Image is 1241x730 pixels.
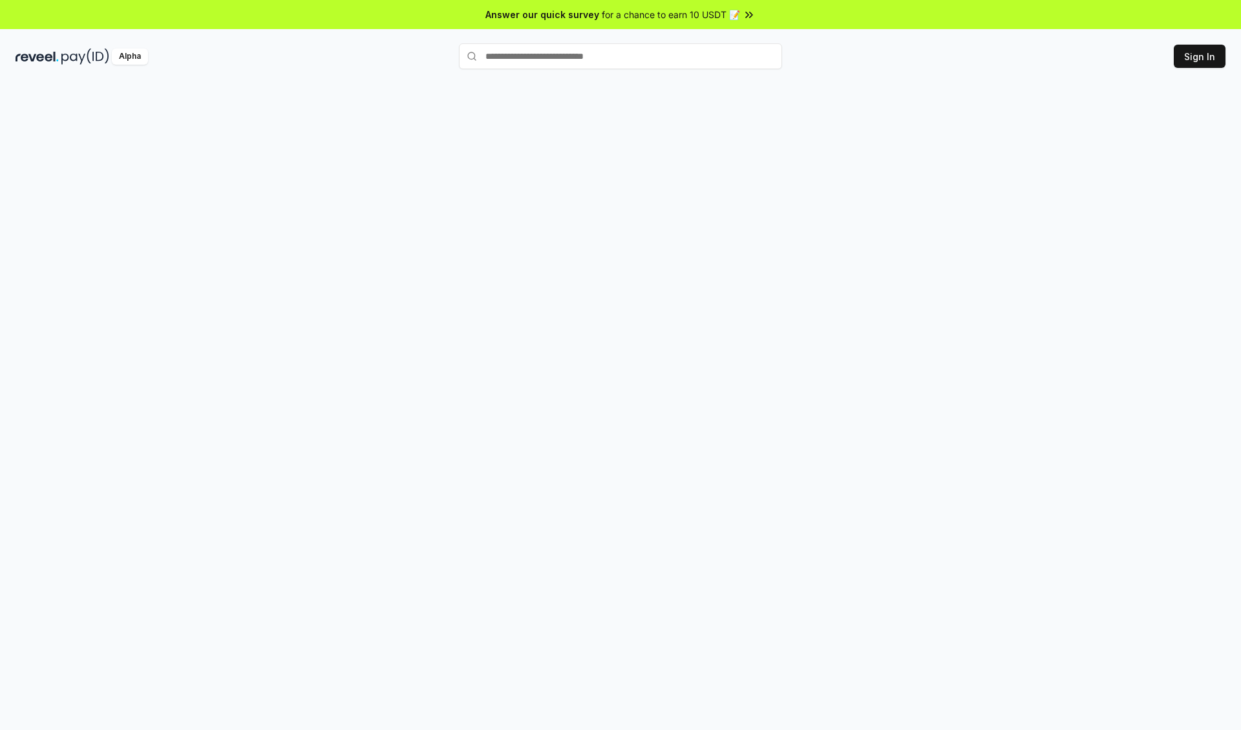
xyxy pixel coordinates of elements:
img: pay_id [61,48,109,65]
div: Alpha [112,48,148,65]
img: reveel_dark [16,48,59,65]
span: Answer our quick survey [485,8,599,21]
span: for a chance to earn 10 USDT 📝 [602,8,740,21]
button: Sign In [1174,45,1225,68]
